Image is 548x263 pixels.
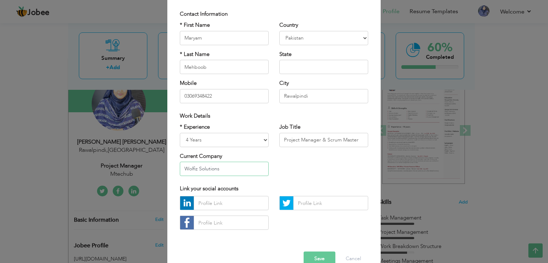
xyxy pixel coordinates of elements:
[180,185,238,192] span: Link your social accounts
[279,21,298,29] label: Country
[279,123,300,131] label: Job Title
[194,196,269,210] input: Profile Link
[194,216,269,230] input: Profile Link
[180,79,197,87] label: Mobile
[180,196,194,210] img: linkedin
[293,196,368,210] input: Profile Link
[180,112,210,119] span: Work Details
[180,216,194,230] img: facebook
[280,196,293,210] img: Twitter
[279,79,289,87] label: City
[180,152,222,160] label: Current Company
[180,21,210,29] label: * First Name
[180,10,228,17] span: Contact Information
[180,123,210,131] label: * Experience
[180,51,209,58] label: * Last Name
[279,51,291,58] label: State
